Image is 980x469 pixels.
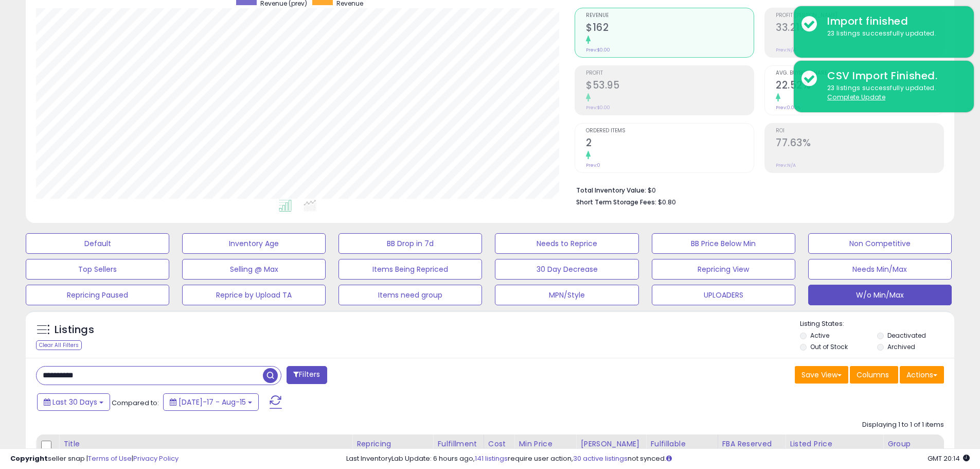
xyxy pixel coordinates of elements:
[652,259,795,280] button: Repricing View
[26,233,169,254] button: Default
[112,398,159,408] span: Compared to:
[338,233,482,254] button: BB Drop in 7d
[495,259,638,280] button: 30 Day Decrease
[887,331,926,340] label: Deactivated
[576,186,646,195] b: Total Inventory Value:
[182,233,326,254] button: Inventory Age
[776,13,943,19] span: Profit [PERSON_NAME]
[819,29,966,39] div: 23 listings successfully updated.
[652,285,795,305] button: UPLOADERS
[776,79,943,93] h2: 22.52%
[776,71,943,76] span: Avg. Buybox Share
[495,285,638,305] button: MPN/Style
[163,393,259,411] button: [DATE]-17 - Aug-15
[883,435,944,464] th: CSV column name: cust_attr_3_Group
[810,342,848,351] label: Out of Stock
[179,397,246,407] span: [DATE]-17 - Aug-15
[586,105,610,111] small: Prev: $0.00
[800,319,954,329] p: Listing States:
[586,13,754,19] span: Revenue
[776,137,943,151] h2: 77.63%
[827,93,885,101] u: Complete Update
[346,454,970,464] div: Last InventoryLab Update: 6 hours ago, require user action, not synced.
[586,137,754,151] h2: 2
[182,259,326,280] button: Selling @ Max
[808,285,952,305] button: W/o Min/Max
[586,22,754,36] h2: $162
[586,79,754,93] h2: $53.95
[182,285,326,305] button: Reprice by Upload TA
[857,370,889,380] span: Columns
[37,393,110,411] button: Last 30 Days
[573,454,628,463] a: 30 active listings
[776,162,796,168] small: Prev: N/A
[819,68,966,83] div: CSV Import Finished.
[810,331,829,340] label: Active
[819,14,966,29] div: Import finished
[287,366,327,384] button: Filters
[10,454,48,463] strong: Copyright
[776,22,943,36] h2: 33.21%
[586,71,754,76] span: Profit
[52,397,97,407] span: Last 30 Days
[850,366,898,384] button: Columns
[819,83,966,102] div: 23 listings successfully updated.
[808,259,952,280] button: Needs Min/Max
[887,342,915,351] label: Archived
[776,128,943,134] span: ROI
[133,454,179,463] a: Privacy Policy
[795,366,848,384] button: Save View
[658,197,676,207] span: $0.80
[36,340,82,350] div: Clear All Filters
[338,259,482,280] button: Items Being Repriced
[900,366,944,384] button: Actions
[338,285,482,305] button: Items need group
[88,454,132,463] a: Terms of Use
[862,420,944,430] div: Displaying 1 to 1 of 1 items
[26,259,169,280] button: Top Sellers
[586,162,600,168] small: Prev: 0
[55,323,94,337] h5: Listings
[928,454,970,463] span: 2025-09-15 20:14 GMT
[776,47,796,53] small: Prev: N/A
[10,454,179,464] div: seller snap | |
[26,285,169,305] button: Repricing Paused
[776,105,800,111] small: Prev: 0.00%
[576,198,656,206] b: Short Term Storage Fees:
[586,128,754,134] span: Ordered Items
[576,183,936,196] li: $0
[808,233,952,254] button: Non Competitive
[652,233,795,254] button: BB Price Below Min
[475,454,508,463] a: 141 listings
[586,47,610,53] small: Prev: $0.00
[495,233,638,254] button: Needs to Reprice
